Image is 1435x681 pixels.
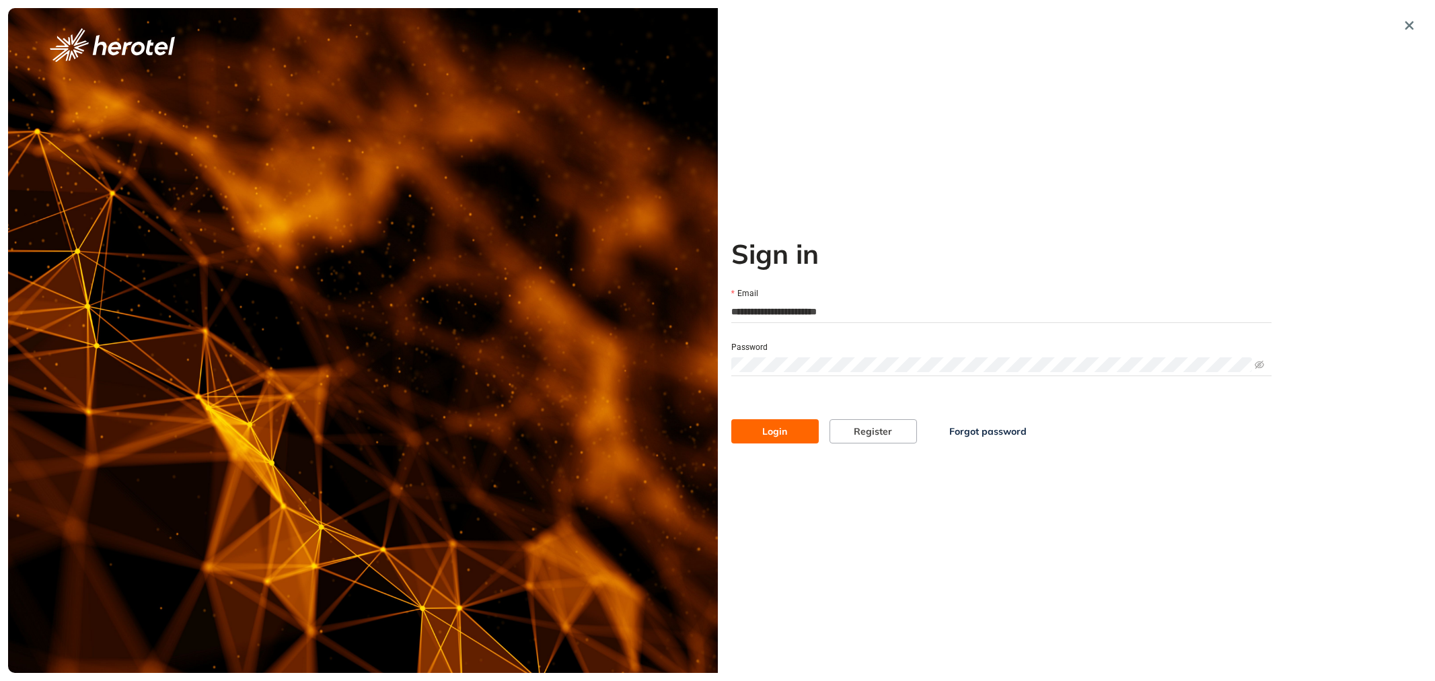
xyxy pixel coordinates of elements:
[830,419,917,443] button: Register
[731,238,1272,270] h2: Sign in
[731,341,768,354] label: Password
[8,8,718,673] img: cover image
[731,357,1253,372] input: Password
[731,287,758,300] label: Email
[50,28,175,62] img: logo
[949,424,1027,439] span: Forgot password
[928,419,1048,443] button: Forgot password
[854,424,892,439] span: Register
[731,419,819,443] button: Login
[1255,360,1264,369] span: eye-invisible
[28,28,196,62] button: logo
[762,424,787,439] span: Login
[731,301,1272,322] input: Email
